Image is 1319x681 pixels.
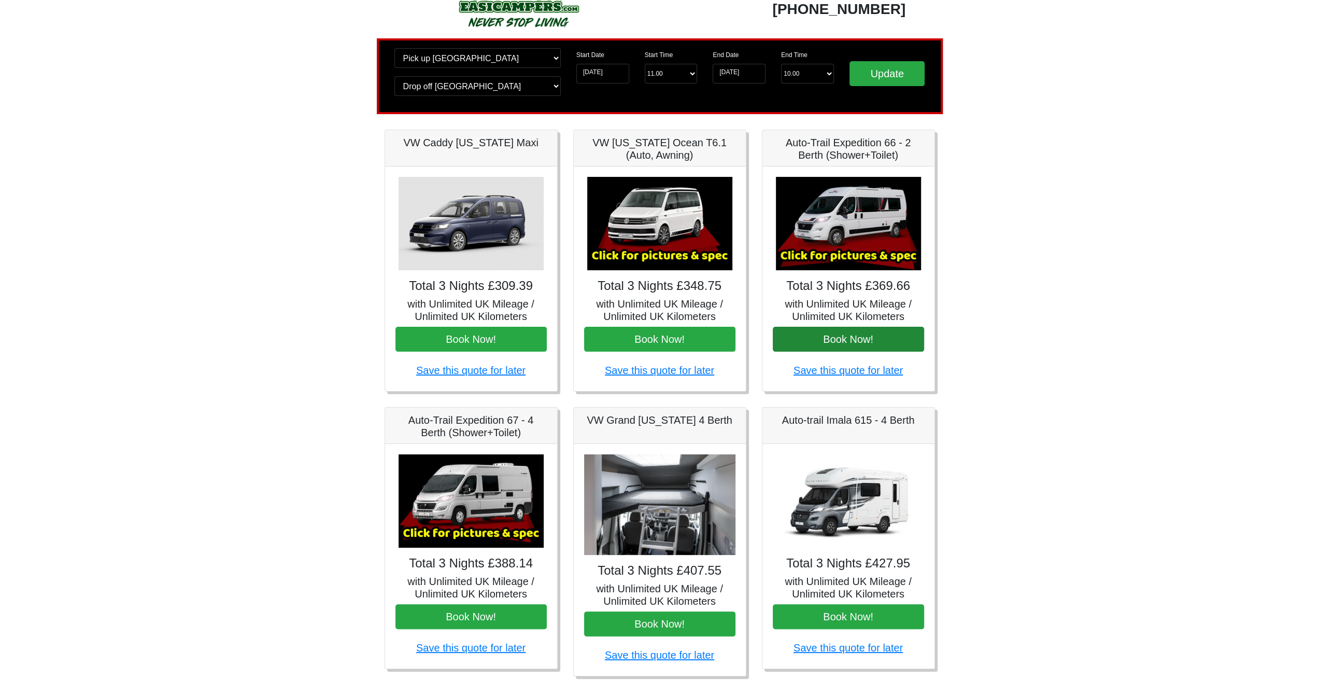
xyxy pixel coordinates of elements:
[584,298,735,323] h5: with Unlimited UK Mileage / Unlimited UK Kilometers
[584,582,735,607] h5: with Unlimited UK Mileage / Unlimited UK Kilometers
[713,64,765,84] input: Return Date
[395,575,547,600] h5: with Unlimited UK Mileage / Unlimited UK Kilometers
[793,365,903,376] a: Save this quote for later
[416,642,526,654] a: Save this quote for later
[395,327,547,352] button: Book Now!
[773,327,924,352] button: Book Now!
[587,177,732,270] img: VW California Ocean T6.1 (Auto, Awning)
[773,604,924,629] button: Book Now!
[584,454,735,555] img: VW Grand California 4 Berth
[395,604,547,629] button: Book Now!
[713,50,739,60] label: End Date
[395,298,547,323] h5: with Unlimited UK Mileage / Unlimited UK Kilometers
[645,50,673,60] label: Start Time
[773,136,924,161] h5: Auto-Trail Expedition 66 - 2 Berth (Shower+Toilet)
[781,50,807,60] label: End Time
[584,279,735,294] h4: Total 3 Nights £348.75
[605,365,714,376] a: Save this quote for later
[576,50,604,60] label: Start Date
[773,298,924,323] h5: with Unlimited UK Mileage / Unlimited UK Kilometers
[584,136,735,161] h5: VW [US_STATE] Ocean T6.1 (Auto, Awning)
[584,563,735,578] h4: Total 3 Nights £407.55
[584,327,735,352] button: Book Now!
[776,454,921,548] img: Auto-trail Imala 615 - 4 Berth
[416,365,526,376] a: Save this quote for later
[399,177,544,270] img: VW Caddy California Maxi
[605,649,714,661] a: Save this quote for later
[395,414,547,439] h5: Auto-Trail Expedition 67 - 4 Berth (Shower+Toilet)
[773,575,924,600] h5: with Unlimited UK Mileage / Unlimited UK Kilometers
[395,556,547,571] h4: Total 3 Nights £388.14
[584,414,735,426] h5: VW Grand [US_STATE] 4 Berth
[849,61,925,86] input: Update
[395,136,547,149] h5: VW Caddy [US_STATE] Maxi
[773,556,924,571] h4: Total 3 Nights £427.95
[576,64,629,84] input: Start Date
[773,279,924,294] h4: Total 3 Nights £369.66
[793,642,903,654] a: Save this quote for later
[584,611,735,636] button: Book Now!
[773,414,924,426] h5: Auto-trail Imala 615 - 4 Berth
[399,454,544,548] img: Auto-Trail Expedition 67 - 4 Berth (Shower+Toilet)
[395,279,547,294] h4: Total 3 Nights £309.39
[776,177,921,270] img: Auto-Trail Expedition 66 - 2 Berth (Shower+Toilet)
